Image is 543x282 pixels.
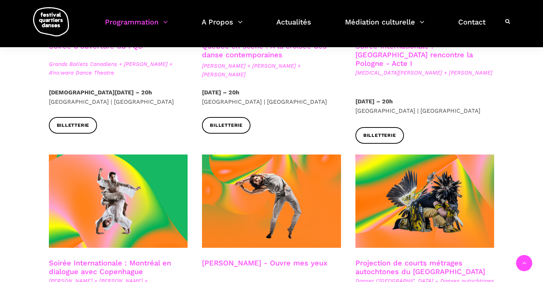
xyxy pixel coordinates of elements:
a: Contact [458,16,486,37]
a: Médiation culturelle [345,16,424,37]
span: Billetterie [57,122,89,129]
p: [GEOGRAPHIC_DATA] | [GEOGRAPHIC_DATA] [202,88,341,106]
strong: [DEMOGRAPHIC_DATA][DATE] – 20h [49,89,152,96]
span: [PERSON_NAME] + [PERSON_NAME] + [PERSON_NAME] [202,62,341,79]
a: Billetterie [49,117,97,133]
strong: [DATE] – 20h [355,98,393,105]
a: Billetterie [355,127,404,143]
a: Québec en scène : À la croisée des danse contemporaines [202,42,327,59]
h3: [PERSON_NAME] - Ouvre mes yeux [202,259,327,277]
p: [GEOGRAPHIC_DATA] | [GEOGRAPHIC_DATA] [355,97,494,115]
a: A Propos [202,16,243,37]
a: Soirée Internationale : Montréal en dialogue avec Copenhague [49,259,171,276]
span: Grands Ballets Canadiens + [PERSON_NAME] + A'no:wara Dance Theatre [49,60,188,77]
a: Billetterie [202,117,250,133]
a: Soirée Internationale : [GEOGRAPHIC_DATA] rencontre la Pologne - Acte I [355,42,473,68]
strong: [DATE] – 20h [202,89,239,96]
a: Actualités [276,16,311,37]
span: Billetterie [210,122,243,129]
span: [MEDICAL_DATA][PERSON_NAME] + [PERSON_NAME] [355,68,494,77]
h3: Projection de courts métrages autochtones du [GEOGRAPHIC_DATA] [355,259,494,277]
a: Programmation [105,16,168,37]
p: [GEOGRAPHIC_DATA] | [GEOGRAPHIC_DATA] [49,88,188,106]
img: logo-fqd-med [33,7,69,36]
span: Billetterie [363,132,396,139]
